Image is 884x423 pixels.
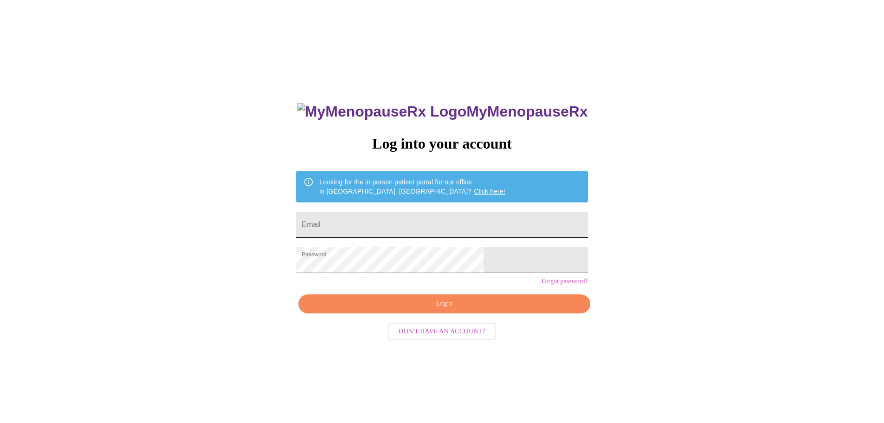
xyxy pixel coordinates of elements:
h3: MyMenopauseRx [297,103,588,120]
a: Don't have an account? [386,327,498,335]
img: MyMenopauseRx Logo [297,103,466,120]
button: Don't have an account? [388,323,496,341]
h3: Log into your account [296,135,587,152]
button: Login [298,294,590,313]
a: Click here! [474,188,505,195]
a: Forgot password? [542,278,588,285]
span: Don't have an account? [399,326,485,338]
div: Looking for the in person patient portal for our office in [GEOGRAPHIC_DATA], [GEOGRAPHIC_DATA]? [319,174,505,200]
span: Login [309,298,579,310]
